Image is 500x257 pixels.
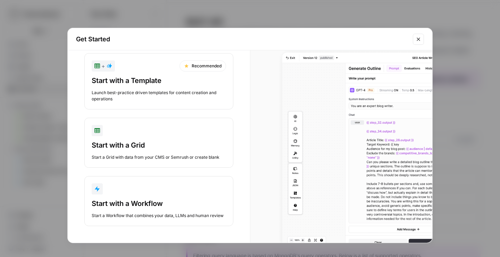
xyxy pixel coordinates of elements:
div: Recommended [180,60,226,72]
div: Start with a Grid [92,140,226,150]
div: Start a Workflow that combines your data, LLMs and human review [92,213,226,219]
div: Start a Grid with data from your CMS or Semrush or create blank [92,154,226,160]
button: Start with a WorkflowStart a Workflow that combines your data, LLMs and human review [84,176,233,226]
div: + [94,62,112,70]
div: Start with a Template [92,76,226,85]
div: Start with a Workflow [92,199,226,208]
button: +RecommendedStart with a TemplateLaunch best-practice driven templates for content creation and o... [84,53,233,109]
button: Start with a GridStart a Grid with data from your CMS or Semrush or create blank [84,118,233,168]
button: Close modal [413,34,424,45]
h2: Get Started [76,34,409,44]
div: Launch best-practice driven templates for content creation and operations [92,90,226,102]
